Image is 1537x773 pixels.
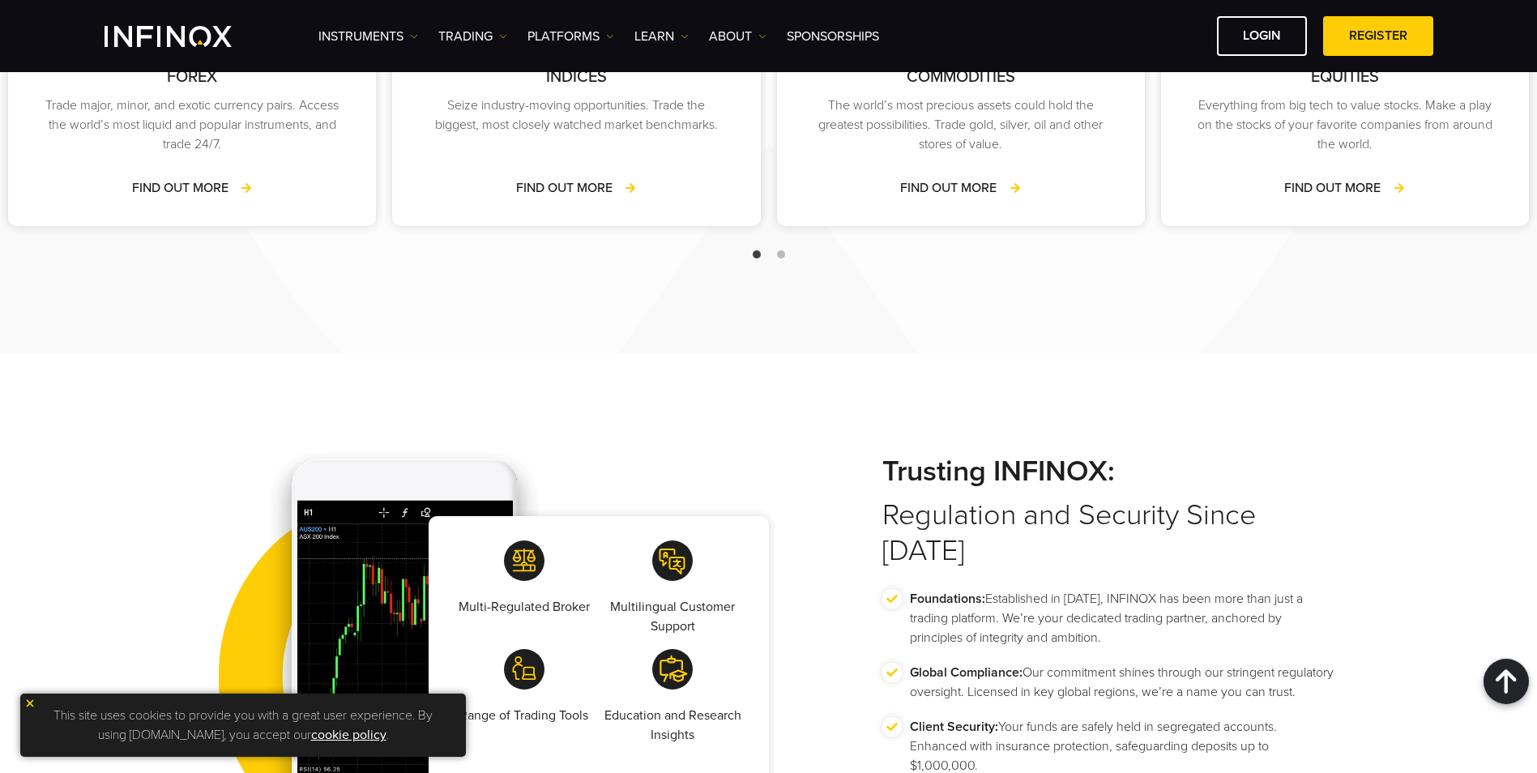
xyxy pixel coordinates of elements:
[910,589,1336,647] p: Established in [DATE], INFINOX has been more than just a trading platform. We’re your dedicated t...
[132,178,253,198] a: FIND OUT MORE
[910,664,1023,681] strong: Global Compliance:
[1193,65,1496,89] p: EQUITIES
[105,26,270,47] a: INFINOX Logo
[459,597,590,617] p: Multi-Regulated Broker
[1217,16,1307,56] a: LOGIN
[425,65,728,89] p: INDICES
[41,96,344,154] p: Trade major, minor, and exotic currency pairs. Access the world’s most liquid and popular instrum...
[459,706,588,725] p: Range of Trading Tools
[910,591,985,607] strong: Foundations:
[318,27,418,46] a: Instruments
[753,250,761,258] span: Go to slide 1
[634,27,689,46] a: Learn
[777,250,785,258] span: Go to slide 2
[882,454,1336,489] strong: Trusting INFINOX:
[910,719,998,735] strong: Client Security:
[24,698,36,709] img: yellow close icon
[882,454,1336,569] h2: Regulation and Security Since [DATE]
[787,27,879,46] a: SPONSORSHIPS
[425,96,728,135] p: Seize industry-moving opportunities. Trade the biggest, most closely watched market benchmarks.
[516,178,637,198] a: FIND OUT MORE
[809,65,1112,89] p: COMMODITIES
[28,702,458,749] p: This site uses cookies to provide you with a great user experience. By using [DOMAIN_NAME], you a...
[1323,16,1433,56] a: REGISTER
[601,597,744,636] p: Multilingual Customer Support
[438,27,507,46] a: TRADING
[527,27,614,46] a: PLATFORMS
[709,27,766,46] a: ABOUT
[910,663,1336,702] p: Our commitment shines through our stringent regulatory oversight. Licensed in key global regions,...
[41,65,344,89] p: FOREX
[1193,96,1496,154] p: Everything from big tech to value stocks. Make a play on the stocks of your favorite companies fr...
[1284,178,1405,198] a: FIND OUT MORE
[809,96,1112,154] p: The world’s most precious assets could hold the greatest possibilities. Trade gold, silver, oil a...
[900,178,1021,198] a: FIND OUT MORE
[311,727,386,743] a: cookie policy
[601,706,744,745] p: Education and Research Insights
